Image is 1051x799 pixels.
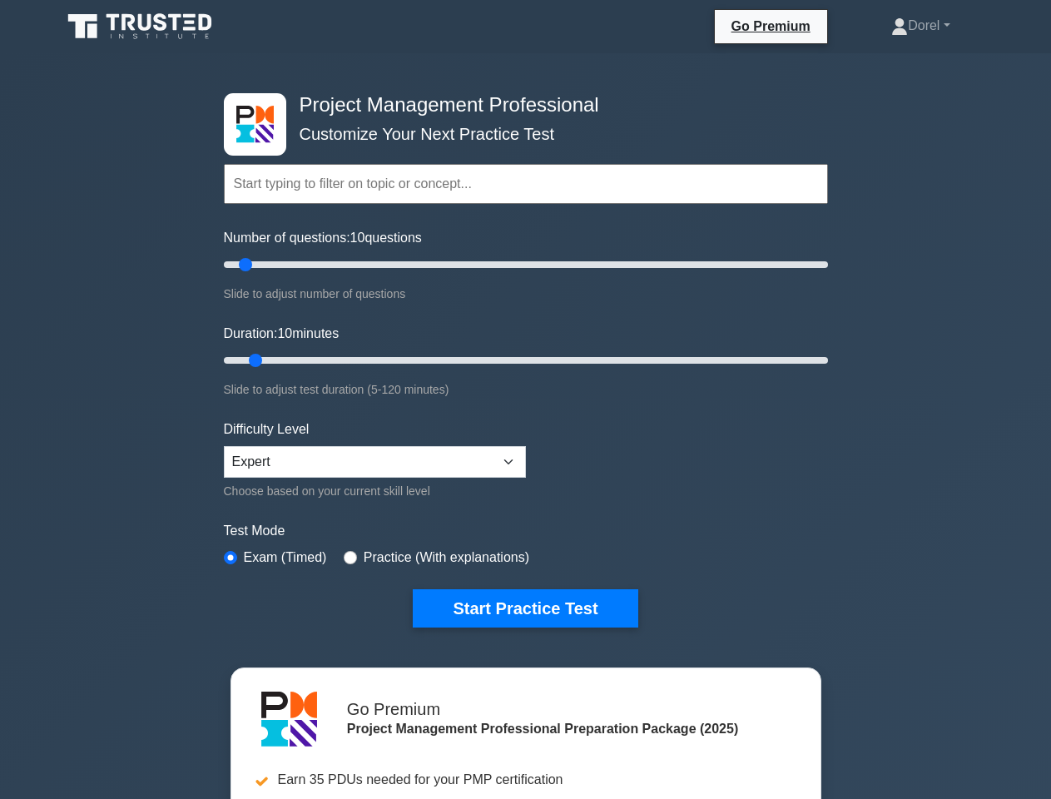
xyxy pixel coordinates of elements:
[413,589,637,628] button: Start Practice Test
[224,481,526,501] div: Choose based on your current skill level
[224,228,422,248] label: Number of questions: questions
[224,164,828,204] input: Start typing to filter on topic or concept...
[224,380,828,399] div: Slide to adjust test duration (5-120 minutes)
[224,521,828,541] label: Test Mode
[224,324,340,344] label: Duration: minutes
[364,548,529,568] label: Practice (With explanations)
[721,16,820,37] a: Go Premium
[244,548,327,568] label: Exam (Timed)
[350,231,365,245] span: 10
[293,93,746,117] h4: Project Management Professional
[851,9,989,42] a: Dorel
[224,284,828,304] div: Slide to adjust number of questions
[224,419,310,439] label: Difficulty Level
[277,326,292,340] span: 10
